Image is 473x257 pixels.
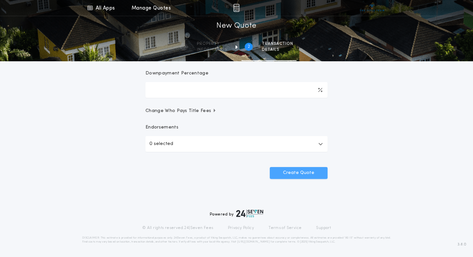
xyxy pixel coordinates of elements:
img: vs-icon [360,5,385,11]
img: logo [236,210,263,217]
p: © All rights reserved. 24|Seven Fees [142,225,213,231]
a: Support [316,225,331,231]
p: Endorsements [145,124,328,131]
span: Change Who Pays Title Fees [145,108,216,114]
span: Transaction [262,41,293,46]
a: [URL][DOMAIN_NAME] [237,241,270,243]
p: DISCLAIMER: This estimate is provided for informational purposes only. 24|Seven Fees, a product o... [82,236,391,244]
input: Downpayment Percentage [145,82,328,98]
p: Downpayment Percentage [145,70,208,77]
a: Privacy Policy [228,225,254,231]
h2: 2 [248,44,250,49]
button: Create Quote [270,167,328,179]
span: details [262,47,293,52]
img: img [233,4,239,12]
button: Change Who Pays Title Fees [145,108,328,114]
span: information [197,47,228,52]
a: Terms of Service [268,225,301,231]
button: 0 selected [145,136,328,152]
span: 3.8.0 [457,242,466,247]
span: Property [197,41,228,46]
div: Powered by [210,210,263,217]
h1: New Quote [216,21,257,31]
p: 0 selected [149,140,173,148]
